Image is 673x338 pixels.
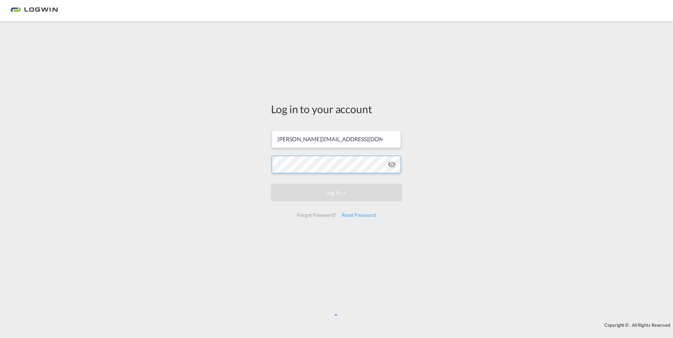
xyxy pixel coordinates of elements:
img: bc73a0e0d8c111efacd525e4c8ad7d32.png [11,3,58,19]
md-icon: icon-eye-off [388,160,396,169]
div: Forgot Password? [294,209,339,221]
button: LOGIN [271,184,402,201]
div: Log in to your account [271,102,402,116]
input: Enter email/phone number [272,130,401,148]
div: Reset Password [339,209,379,221]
